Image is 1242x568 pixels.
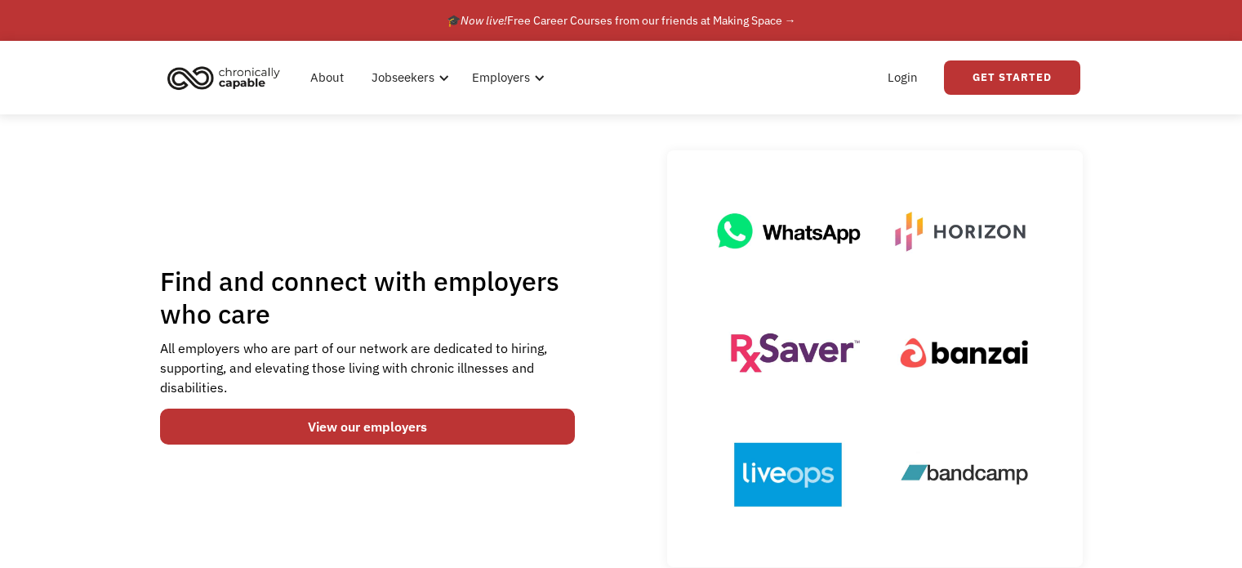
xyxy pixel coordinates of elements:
[878,51,928,104] a: Login
[162,60,292,96] a: home
[160,338,576,397] div: All employers who are part of our network are dedicated to hiring, supporting, and elevating thos...
[362,51,454,104] div: Jobseekers
[372,68,434,87] div: Jobseekers
[461,13,507,28] em: Now live!
[300,51,354,104] a: About
[162,60,285,96] img: Chronically Capable logo
[944,60,1080,95] a: Get Started
[160,409,576,445] a: View our employers
[462,51,550,104] div: Employers
[472,68,530,87] div: Employers
[447,11,796,30] div: 🎓 Free Career Courses from our friends at Making Space →
[160,265,576,330] h1: Find and connect with employers who care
